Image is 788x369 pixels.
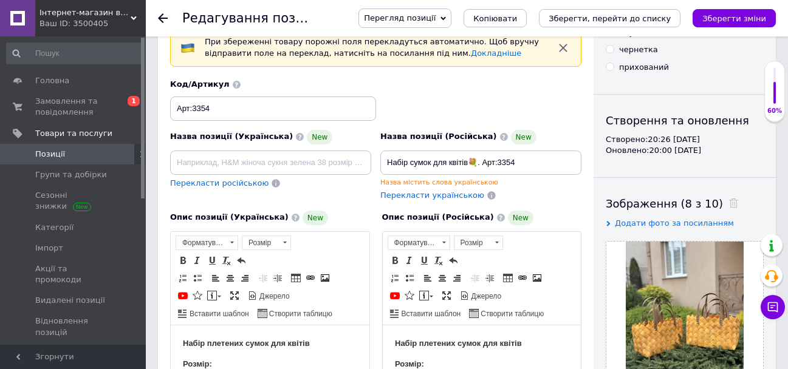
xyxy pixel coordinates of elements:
span: Створити таблицю [479,309,544,319]
span: Вставити шаблон [400,309,461,319]
a: Зменшити відступ [468,271,482,285]
a: Джерело [458,289,504,302]
span: Назва позиції (Українська) [170,132,293,141]
a: Вставити повідомлення [205,289,223,302]
a: Форматування [388,235,450,250]
span: Додати фото за посиланням [615,218,734,228]
button: Зберегти зміни [693,9,776,27]
span: Створити таблицю [267,309,332,319]
span: New [303,211,328,225]
body: Редактор, 1DB94CA3-2A3D-4107-94CF-A29F6D99C73D [12,12,187,167]
strong: Набір плетених сумок для квітів [12,13,139,22]
div: Створення та оновлення [606,113,764,128]
strong: Довжина 36см. Ширина 20см. Висота 23см. Висота загальна 39 см [36,55,155,89]
span: Форматування [388,236,438,249]
span: Інтернет-магазин виробів з лози "Золота лоза" [39,7,131,18]
input: Наприклад, H&M жіноча сукня зелена 38 розмір вечірня максі з блискітками [170,151,371,175]
a: Вставити шаблон [388,306,463,320]
span: Перекласти українською [380,191,484,200]
span: Позиції [35,149,65,160]
span: Сезонні знижки [35,190,112,212]
a: Збільшити відступ [271,271,284,285]
a: Повернути (Ctrl+Z) [447,254,460,267]
a: Вставити/видалити маркований список [403,271,416,285]
a: Жирний (Ctrl+B) [388,254,402,267]
a: По правому краю [238,271,252,285]
a: Видалити форматування [220,254,233,267]
span: Джерело [258,291,290,302]
a: Вставити іконку [191,289,204,302]
span: Перекласти російською [170,178,269,188]
span: Розмір [454,236,491,249]
strong: Довжина 32см. Ширина 16 см. Висота 20см. Висота загальна 35 см. [36,92,155,127]
img: :flag-ua: [180,41,195,55]
a: Максимізувати [440,289,453,302]
div: Створено: 20:26 [DATE] [606,134,764,145]
i: Зберегти зміни [702,14,766,23]
a: Додати відео з YouTube [176,289,190,302]
span: Перегляд позиції [364,13,436,22]
a: Вставити шаблон [176,306,251,320]
span: При збереженні товару порожні поля перекладуться автоматично. Щоб вручну відправити поле на перек... [205,37,539,58]
span: New [508,211,533,225]
a: Повернути (Ctrl+Z) [235,254,248,267]
a: Курсив (Ctrl+I) [191,254,204,267]
strong: Розмір: [12,34,41,43]
span: Опис позиції (Українська) [170,212,289,222]
a: Зменшити відступ [256,271,270,285]
input: Наприклад, H&M жіноча сукня зелена 38 розмір вечірня максі з блискітками [380,151,581,175]
a: Вставити/Редагувати посилання (Ctrl+L) [304,271,317,285]
a: Підкреслений (Ctrl+U) [205,254,219,267]
span: Товари та послуги [35,128,112,139]
span: Код/Артикул [170,80,230,89]
span: Замовлення та повідомлення [35,96,112,118]
a: Курсив (Ctrl+I) [403,254,416,267]
a: Підкреслений (Ctrl+U) [417,254,431,267]
span: 1 [128,96,140,106]
a: По центру [436,271,449,285]
a: Джерело [246,289,292,302]
div: Зображення (8 з 10) [606,196,764,211]
a: Таблиця [501,271,515,285]
a: Видалити форматування [432,254,445,267]
span: Імпорт [35,243,63,254]
a: Зображення [530,271,544,285]
a: Вставити/Редагувати посилання (Ctrl+L) [516,271,529,285]
a: Максимізувати [228,289,241,302]
a: По центру [224,271,237,285]
a: Жирний (Ctrl+B) [176,254,190,267]
div: 60% Якість заповнення [764,61,785,122]
a: Таблиця [289,271,303,285]
a: Форматування [176,235,238,250]
a: Вставити/видалити нумерований список [388,271,402,285]
i: Зберегти, перейти до списку [549,14,671,23]
div: 60% [765,107,784,115]
span: Вставити шаблон [188,309,249,319]
span: Головна [35,75,69,86]
a: Докладніше [471,49,521,58]
a: По правому краю [450,271,464,285]
strong: Довжина 26см. Ширина 14 см. Висота 17см. Висота загальна 30 см [36,130,155,164]
a: Вставити повідомлення [417,289,435,302]
a: По лівому краю [209,271,222,285]
a: По лівому краю [421,271,434,285]
span: Форматування [176,236,226,249]
a: Зображення [318,271,332,285]
a: Вставити/видалити маркований список [191,271,204,285]
span: Групи та добірки [35,169,107,180]
span: New [307,130,332,144]
a: Вставити іконку [403,289,416,302]
a: Створити таблицю [256,306,334,320]
span: Назва позиції (Російська) [380,132,497,141]
div: Повернутися назад [158,13,168,23]
button: Копіювати [464,9,527,27]
div: Оновлено: 20:00 [DATE] [606,145,764,156]
div: Ваш ID: 3500405 [39,18,146,29]
span: Опис позиції (Російська) [382,212,494,222]
button: Зберегти, перейти до списку [539,9,680,27]
span: Відновлення позицій [35,316,112,337]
